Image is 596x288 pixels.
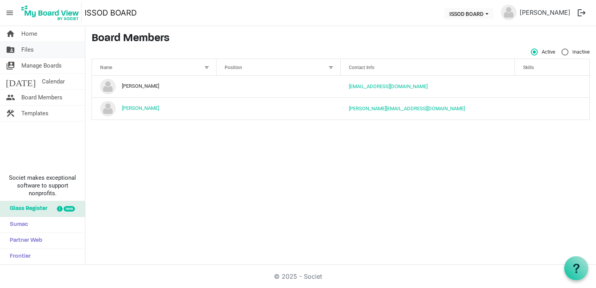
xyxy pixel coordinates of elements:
[6,217,28,232] span: Sumac
[515,97,589,120] td: is template cell column header Skills
[64,206,75,212] div: new
[21,106,49,121] span: Templates
[349,65,374,70] span: Contact Info
[501,5,516,20] img: no-profile-picture.svg
[341,97,515,120] td: tara@rootedgiving.co is template cell column header Contact Info
[2,5,17,20] span: menu
[42,74,65,89] span: Calendar
[349,106,465,111] a: [PERSON_NAME][EMAIL_ADDRESS][DOMAIN_NAME]
[274,272,322,280] a: © 2025 - Societ
[225,65,242,70] span: Position
[6,74,36,89] span: [DATE]
[19,3,85,23] a: My Board View Logo
[341,76,515,97] td: frontdeskicestudios@gmail.com is template cell column header Contact Info
[515,76,589,97] td: is template cell column header Skills
[6,42,15,57] span: folder_shared
[122,106,159,111] a: [PERSON_NAME]
[6,26,15,42] span: home
[100,101,116,116] img: no-profile-picture.svg
[516,5,573,20] a: [PERSON_NAME]
[3,174,81,197] span: Societ makes exceptional software to support nonprofits.
[19,3,81,23] img: My Board View Logo
[349,83,428,89] a: [EMAIL_ADDRESS][DOMAIN_NAME]
[523,65,534,70] span: Skills
[573,5,590,21] button: logout
[6,233,42,248] span: Partner Web
[85,5,137,21] a: ISSOD BOARD
[100,79,116,94] img: no-profile-picture.svg
[21,58,62,73] span: Manage Boards
[6,201,47,217] span: Glass Register
[217,76,341,97] td: column header Position
[21,90,62,105] span: Board Members
[21,42,34,57] span: Files
[6,106,15,121] span: construction
[444,8,494,19] button: ISSOD BOARD dropdownbutton
[92,97,217,120] td: Tara Adler is template cell column header Name
[6,249,31,264] span: Frontier
[217,97,341,120] td: column header Position
[561,49,590,56] span: Inactive
[21,26,37,42] span: Home
[92,76,217,97] td: ICE WILLIAMS is template cell column header Name
[92,32,590,45] h3: Board Members
[6,58,15,73] span: switch_account
[6,90,15,105] span: people
[531,49,555,56] span: Active
[100,65,112,70] span: Name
